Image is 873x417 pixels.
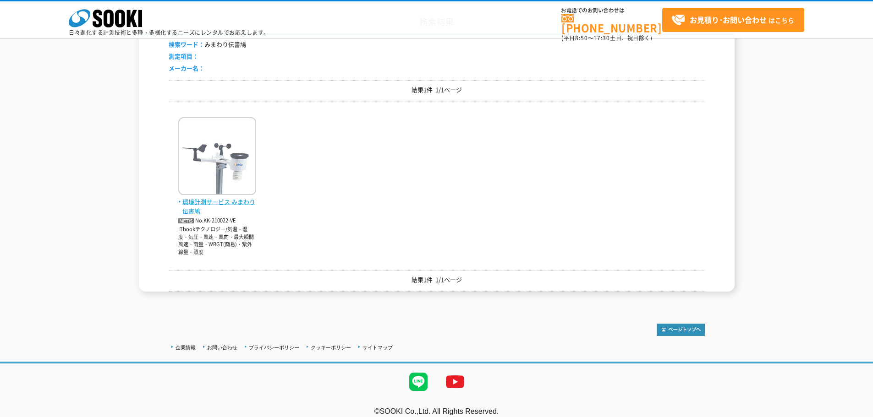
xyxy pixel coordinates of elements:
a: お問い合わせ [207,345,237,350]
p: No.KK-210022-VE [178,216,256,226]
img: LINE [400,363,437,400]
a: サイトマップ [362,345,393,350]
a: 環境計測サービス みまわり伝書鳩 [178,188,256,216]
p: 日々進化する計測技術と多種・多様化するニーズにレンタルでお応えします。 [69,30,269,35]
img: YouTube [437,363,473,400]
span: 環境計測サービス みまわり伝書鳩 [178,197,256,217]
a: クッキーポリシー [311,345,351,350]
span: 測定項目： [169,52,198,60]
span: 検索ワード： [169,40,204,49]
strong: お見積り･お問い合わせ [690,14,767,25]
p: 結果1件 1/1ページ [169,85,705,95]
span: メーカー名： [169,64,204,72]
img: トップページへ [657,324,705,336]
p: ITbookテクノロジー/気温・湿度・気圧・風速・風向・最大瞬間風速・雨量・WBGT(簡易)・紫外線量・照度 [178,226,256,256]
li: みまわり伝書鳩 [169,40,246,49]
a: 企業情報 [176,345,196,350]
img: みまわり伝書鳩 [178,117,256,197]
span: (平日 ～ 土日、祝日除く) [561,34,652,42]
a: [PHONE_NUMBER] [561,14,662,33]
a: お見積り･お問い合わせはこちら [662,8,804,32]
span: お電話でのお問い合わせは [561,8,662,13]
span: 8:50 [575,34,588,42]
span: 17:30 [593,34,610,42]
a: プライバシーポリシー [249,345,299,350]
span: はこちら [671,13,794,27]
p: 結果1件 1/1ページ [169,275,705,285]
